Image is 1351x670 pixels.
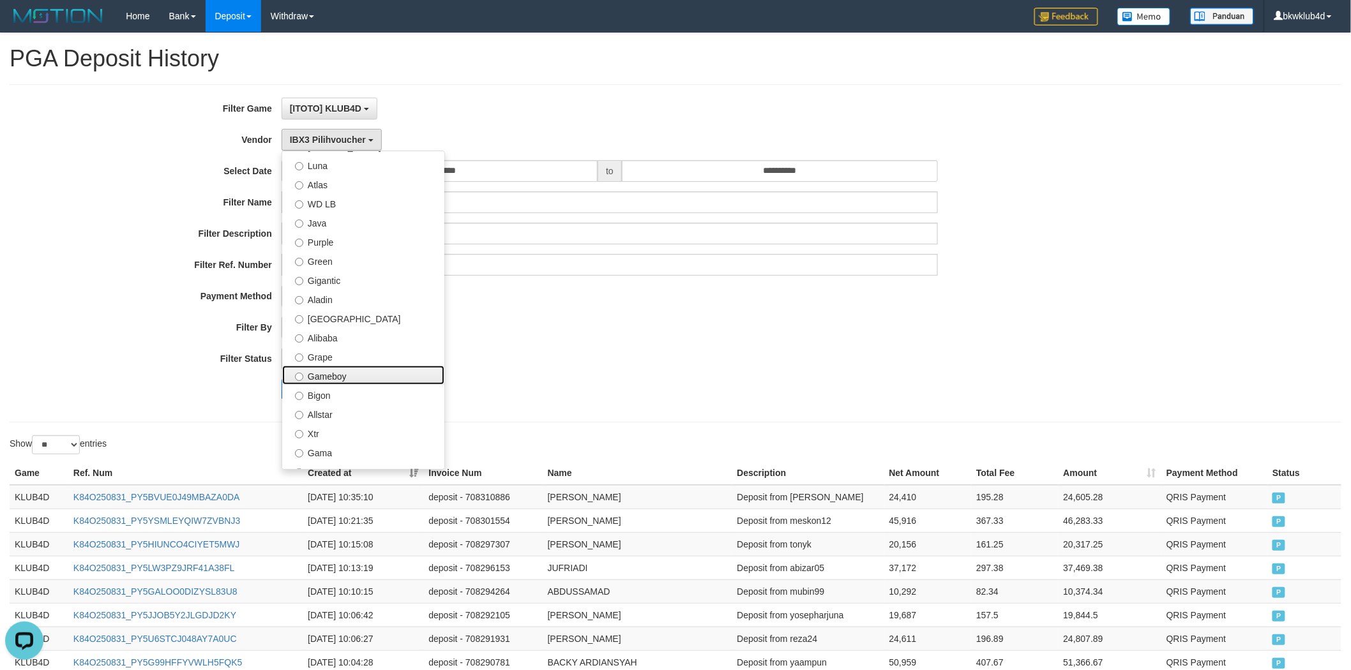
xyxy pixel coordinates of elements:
td: Deposit from [PERSON_NAME] [732,485,884,509]
td: Deposit from abizar05 [732,556,884,579]
a: K84O250831_PY5HIUNCO4CIYET5MWJ [73,539,240,549]
td: [PERSON_NAME] [543,485,732,509]
td: 46,283.33 [1059,509,1161,532]
label: Java [282,212,444,232]
span: PAID [1272,563,1285,574]
input: Java [295,220,303,228]
td: deposit - 708294264 [423,579,542,603]
td: JUFRIADI [543,556,732,579]
span: [ITOTO] KLUB4D [290,103,361,114]
label: Alibaba [282,327,444,346]
td: QRIS Payment [1161,509,1267,532]
td: 157.5 [971,603,1059,627]
label: Purple [282,232,444,251]
span: PAID [1272,658,1285,669]
td: [DATE] 10:10:15 [303,579,423,603]
td: [DATE] 10:06:27 [303,627,423,650]
td: 20,156 [884,532,971,556]
label: Show entries [10,435,107,454]
span: PAID [1272,587,1285,598]
td: deposit - 708301554 [423,509,542,532]
label: [GEOGRAPHIC_DATA] [282,308,444,327]
a: K84O250831_PY5U6STCJ048AY7A0UC [73,634,237,644]
td: deposit - 708296153 [423,556,542,579]
td: 19,687 [884,603,971,627]
input: Gameboy [295,373,303,381]
img: MOTION_logo.png [10,6,107,26]
input: Alibaba [295,334,303,343]
input: Aladin [295,296,303,304]
td: 37,469.38 [1059,556,1161,579]
span: PAID [1272,493,1285,503]
td: 196.89 [971,627,1059,650]
th: Payment Method [1161,461,1267,485]
img: Feedback.jpg [1034,8,1098,26]
th: Status [1267,461,1341,485]
input: [GEOGRAPHIC_DATA] [295,315,303,324]
td: 19,844.5 [1059,603,1161,627]
td: [PERSON_NAME] [543,509,732,532]
input: WD LB [295,200,303,209]
td: KLUB4D [10,509,68,532]
a: K84O250831_PY5YSMLEYQIW7ZVBNJ3 [73,516,240,526]
label: Gameboy [282,366,444,385]
a: K84O250831_PY5GALOO0DIZYSL83U8 [73,586,238,597]
a: K84O250831_PY5JJOB5Y2JLGDJD2KY [73,610,236,620]
td: [DATE] 10:15:08 [303,532,423,556]
span: PAID [1272,540,1285,551]
td: [DATE] 10:35:10 [303,485,423,509]
td: 161.25 [971,532,1059,556]
td: KLUB4D [10,532,68,556]
label: Gama [282,442,444,461]
td: QRIS Payment [1161,556,1267,579]
th: Description [732,461,884,485]
span: to [598,160,622,182]
label: Grape [282,346,444,366]
td: QRIS Payment [1161,603,1267,627]
th: Total Fee [971,461,1059,485]
td: 37,172 [884,556,971,579]
td: 10,292 [884,579,971,603]
th: Created at: activate to sort column ascending [303,461,423,485]
td: [DATE] 10:06:42 [303,603,423,627]
td: KLUB4D [10,603,68,627]
td: [PERSON_NAME] [543,627,732,650]
span: PAID [1272,611,1285,622]
td: 82.34 [971,579,1059,603]
td: [DATE] 10:21:35 [303,509,423,532]
button: Open LiveChat chat widget [5,5,43,43]
td: QRIS Payment [1161,485,1267,509]
td: ABDUSSAMAD [543,579,732,603]
td: QRIS Payment [1161,579,1267,603]
input: Xtr [295,430,303,438]
td: 24,605.28 [1059,485,1161,509]
td: 24,410 [884,485,971,509]
th: Invoice Num [423,461,542,485]
td: QRIS Payment [1161,627,1267,650]
h1: PGA Deposit History [10,46,1341,71]
label: Bigon [282,385,444,404]
th: Amount: activate to sort column ascending [1059,461,1161,485]
td: 195.28 [971,485,1059,509]
a: K84O250831_PY5LW3PZ9JRF41A38FL [73,563,235,573]
input: Bigon [295,392,303,400]
input: Allstar [295,411,303,419]
td: Deposit from yosepharjuna [732,603,884,627]
input: Gigantic [295,277,303,285]
input: IBX11 [295,468,303,477]
td: Deposit from mubin99 [732,579,884,603]
td: 367.33 [971,509,1059,532]
td: deposit - 708292105 [423,603,542,627]
input: Purple [295,239,303,247]
label: Allstar [282,404,444,423]
th: Ref. Num [68,461,303,485]
td: Deposit from reza24 [732,627,884,650]
td: deposit - 708297307 [423,532,542,556]
label: WD LB [282,193,444,212]
td: [DATE] 10:13:19 [303,556,423,579]
td: 297.38 [971,556,1059,579]
button: [ITOTO] KLUB4D [282,98,377,119]
button: IBX3 Pilihvoucher [282,129,382,151]
td: Deposit from meskon12 [732,509,884,532]
select: Showentries [32,435,80,454]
